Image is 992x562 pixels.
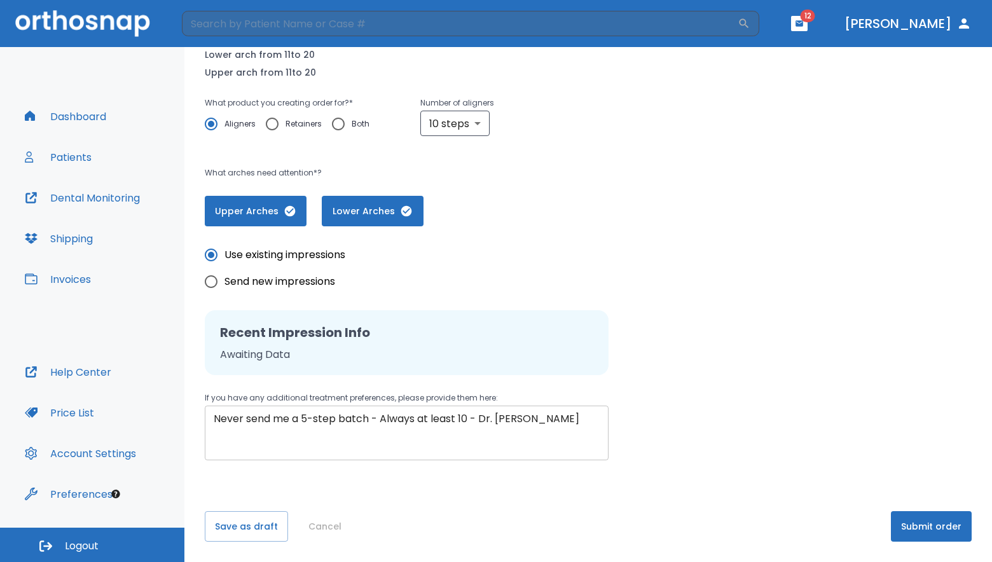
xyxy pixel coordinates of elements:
button: Shipping [17,223,100,254]
button: Help Center [17,357,119,387]
button: Upper Arches [205,196,307,226]
p: What product you creating order for? * [205,95,380,111]
button: Dashboard [17,101,114,132]
button: Price List [17,397,102,428]
button: [PERSON_NAME] [839,12,977,35]
button: Invoices [17,264,99,294]
span: 12 [801,10,815,22]
button: Cancel [303,511,347,542]
button: Patients [17,142,99,172]
p: Lower arch from 11 to 20 [205,47,316,62]
button: Dental Monitoring [17,182,148,213]
button: Save as draft [205,511,288,542]
div: Tooltip anchor [110,488,121,500]
button: Account Settings [17,438,144,469]
textarea: Never send me a 5-step batch - Always at least 10 - Dr. [PERSON_NAME] [214,411,600,455]
p: Awaiting Data [220,347,593,362]
button: Preferences [17,479,120,509]
span: Upper Arches [217,205,294,218]
span: Both [352,116,369,132]
img: Orthosnap [15,10,150,36]
span: Use existing impressions [224,247,345,263]
span: Retainers [286,116,322,132]
p: Number of aligners [420,95,494,111]
span: Aligners [224,116,256,132]
p: What arches need attention*? [205,165,652,181]
input: Search by Patient Name or Case # [182,11,738,36]
span: Logout [65,539,99,553]
button: Submit order [891,511,972,542]
p: Upper arch from 11 to 20 [205,65,316,80]
p: If you have any additional treatment preferences, please provide them here: [205,390,609,406]
h2: Recent Impression Info [220,323,593,342]
span: Lower Arches [334,205,411,218]
span: Send new impressions [224,274,335,289]
button: Lower Arches [322,196,424,226]
div: 10 steps [420,111,490,136]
